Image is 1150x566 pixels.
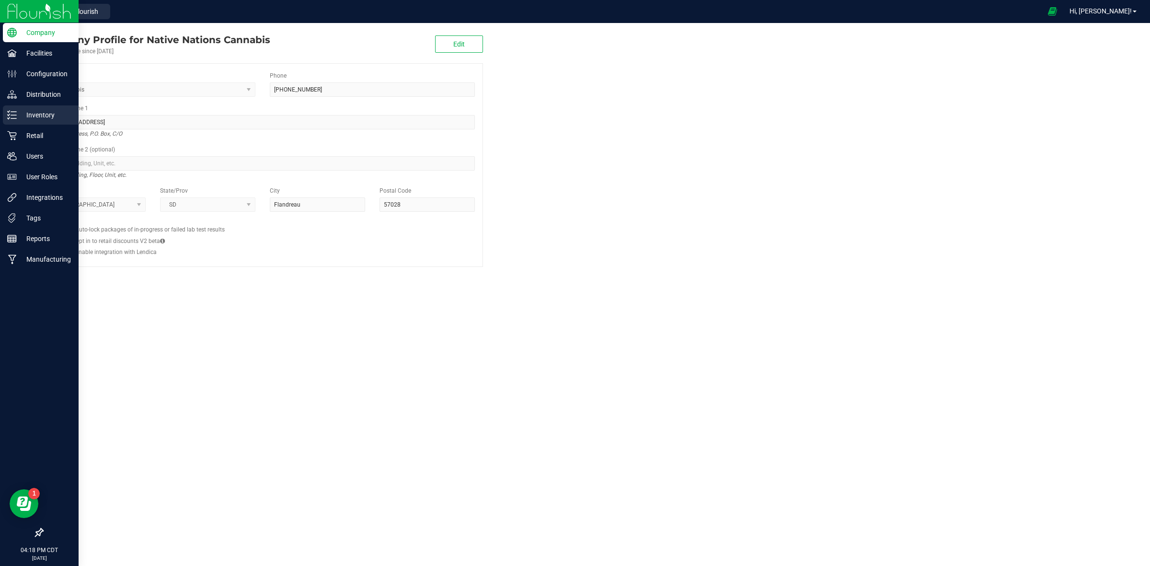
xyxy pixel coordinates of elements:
inline-svg: Inventory [7,110,17,120]
div: Account active since [DATE] [42,47,270,56]
label: Phone [270,71,287,80]
p: Facilities [17,47,74,59]
span: Open Ecommerce Menu [1042,2,1063,21]
iframe: Resource center unread badge [28,488,40,499]
p: Configuration [17,68,74,80]
p: Company [17,27,74,38]
span: Hi, [PERSON_NAME]! [1069,7,1132,15]
label: Enable integration with Lendica [75,248,157,256]
p: Inventory [17,109,74,121]
input: City [270,197,365,212]
p: User Roles [17,171,74,183]
inline-svg: Manufacturing [7,254,17,264]
p: Retail [17,130,74,141]
p: Reports [17,233,74,244]
label: State/Prov [160,186,188,195]
inline-svg: Distribution [7,90,17,99]
i: Suite, Building, Floor, Unit, etc. [50,169,126,181]
p: Distribution [17,89,74,100]
inline-svg: Users [7,151,17,161]
inline-svg: Reports [7,234,17,243]
p: Users [17,150,74,162]
h2: Configs [50,219,475,225]
inline-svg: Retail [7,131,17,140]
inline-svg: Configuration [7,69,17,79]
p: Integrations [17,192,74,203]
input: Postal Code [379,197,475,212]
inline-svg: Integrations [7,193,17,202]
inline-svg: User Roles [7,172,17,182]
inline-svg: Facilities [7,48,17,58]
p: Manufacturing [17,254,74,265]
label: Auto-lock packages of in-progress or failed lab test results [75,225,225,234]
inline-svg: Tags [7,213,17,223]
input: Address [50,115,475,129]
input: Suite, Building, Unit, etc. [50,156,475,171]
inline-svg: Company [7,28,17,37]
input: (123) 456-7890 [270,82,475,97]
label: City [270,186,280,195]
p: [DATE] [4,554,74,562]
p: Tags [17,212,74,224]
iframe: Resource center [10,489,38,518]
i: Street address, P.O. Box, C/O [50,128,122,139]
label: Postal Code [379,186,411,195]
label: Address Line 2 (optional) [50,145,115,154]
p: 04:18 PM CDT [4,546,74,554]
button: Edit [435,35,483,53]
span: Edit [453,40,465,48]
label: Opt in to retail discounts V2 beta [75,237,165,245]
div: Native Nations Cannabis [42,33,270,47]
